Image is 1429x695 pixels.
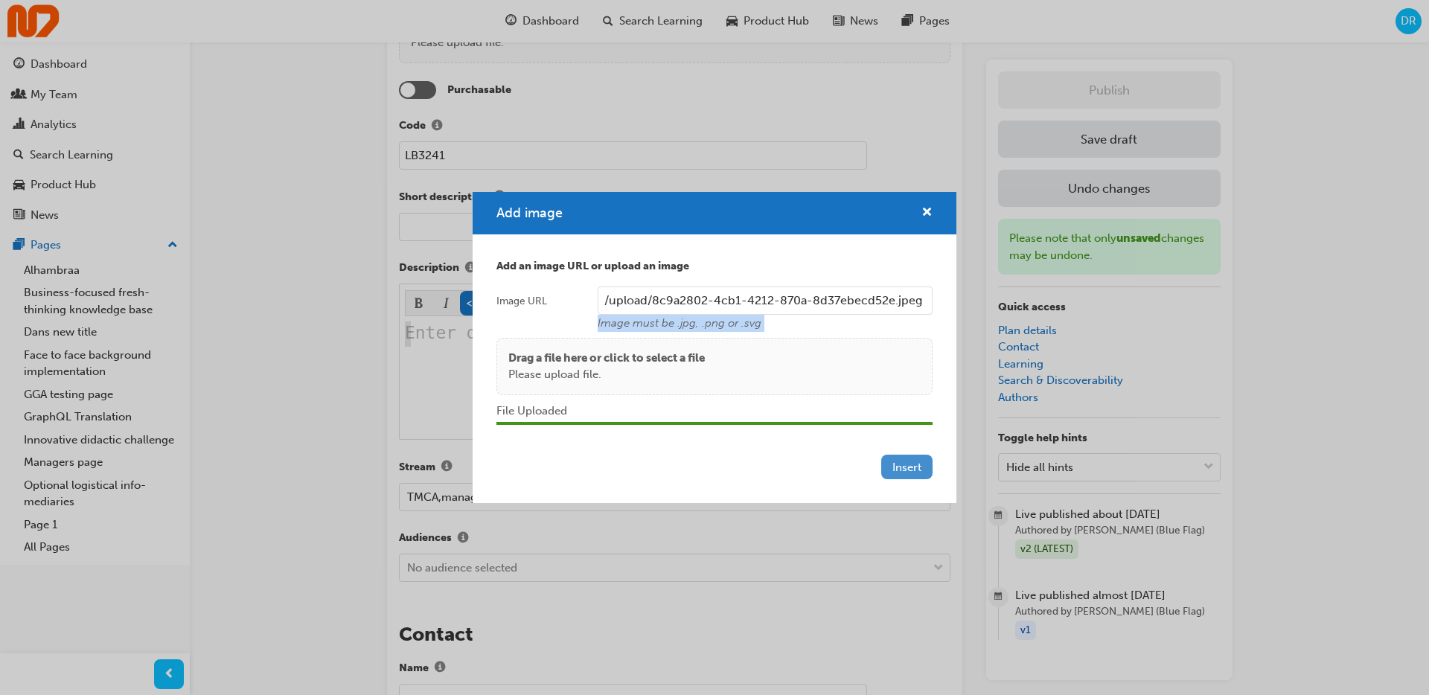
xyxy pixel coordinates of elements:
[496,338,933,395] div: Drag a file here or click to select a filePlease upload file.
[496,294,547,309] div: Image URL
[496,205,563,221] span: Add image
[881,455,933,479] button: Insert
[473,192,956,503] div: Add image
[508,350,705,367] p: Drag a file here or click to select a file
[921,207,933,220] span: cross-icon
[496,258,933,275] p: Add an image URL or upload an image
[598,316,761,330] span: Image must be .jpg, .png or .svg
[921,204,933,222] button: cross-icon
[496,404,567,417] span: File Uploaded
[598,286,933,315] input: Image URLImage must be .jpg, .png or .svg
[508,366,705,383] p: Please upload file.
